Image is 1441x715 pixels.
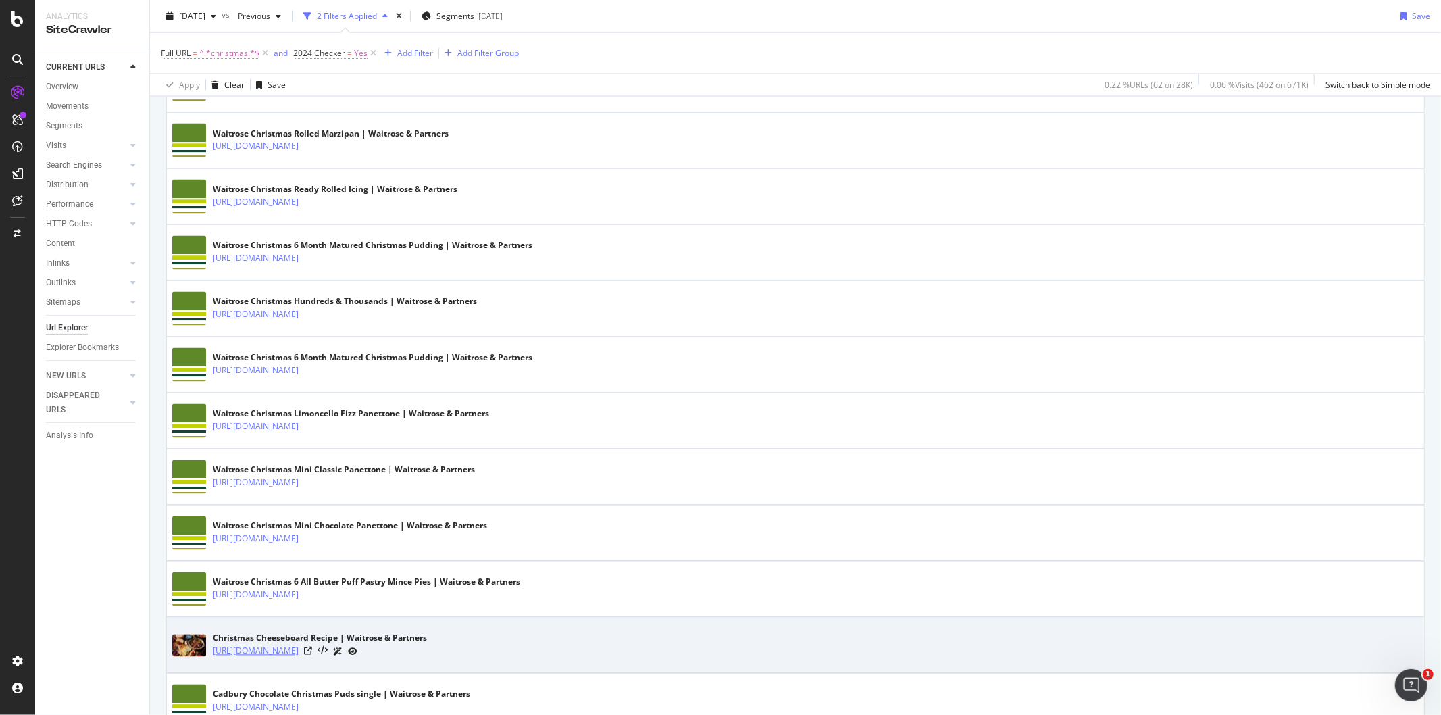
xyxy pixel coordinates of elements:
button: Save [1395,5,1430,27]
a: [URL][DOMAIN_NAME] [213,196,299,209]
img: main image [172,635,206,657]
a: [URL][DOMAIN_NAME] [213,645,299,658]
button: View HTML Source [318,647,328,656]
a: Performance [46,197,126,212]
a: Overview [46,80,140,94]
div: Performance [46,197,93,212]
a: CURRENT URLS [46,60,126,74]
img: main image [172,348,206,382]
a: Url Explorer [46,321,140,335]
button: Apply [161,74,200,96]
div: Waitrose Christmas Ready Rolled Icing | Waitrose & Partners [213,184,457,196]
img: main image [172,572,206,606]
span: = [347,47,352,59]
img: main image [172,460,206,494]
div: Analytics [46,11,138,22]
a: Content [46,237,140,251]
span: 1 [1423,669,1434,680]
button: Add Filter [379,45,433,61]
div: Distribution [46,178,89,192]
span: Yes [354,44,368,63]
button: Clear [206,74,245,96]
a: [URL][DOMAIN_NAME] [213,308,299,322]
span: ^.*christmas.*$ [199,44,259,63]
span: Segments [436,10,474,22]
a: Inlinks [46,256,126,270]
a: DISAPPEARED URLS [46,389,126,417]
div: CURRENT URLS [46,60,105,74]
button: and [274,47,288,59]
div: Waitrose Christmas Mini Classic Panettone | Waitrose & Partners [213,464,475,476]
div: Explorer Bookmarks [46,341,119,355]
div: times [393,9,405,23]
img: main image [172,292,206,326]
a: [URL][DOMAIN_NAME] [213,252,299,266]
div: Visits [46,139,66,153]
div: Save [1412,10,1430,22]
div: Segments [46,119,82,133]
span: vs [222,9,232,20]
a: NEW URLS [46,369,126,383]
div: NEW URLS [46,369,86,383]
div: 0.06 % Visits ( 462 on 671K ) [1210,79,1309,91]
div: Waitrose Christmas 6 Month Matured Christmas Pudding | Waitrose & Partners [213,240,532,252]
img: main image [172,236,206,270]
div: Waitrose Christmas 6 All Butter Puff Pastry Mince Pies | Waitrose & Partners [213,576,520,589]
div: Add Filter Group [457,47,519,59]
img: main image [172,516,206,550]
div: Cadbury Chocolate Christmas Puds single | Waitrose & Partners [213,689,470,701]
button: 2 Filters Applied [298,5,393,27]
a: [URL][DOMAIN_NAME] [213,533,299,546]
div: Outlinks [46,276,76,290]
a: Movements [46,99,140,114]
a: AI Url Details [333,645,343,659]
a: [URL][DOMAIN_NAME] [213,701,299,714]
div: Save [268,79,286,91]
a: [URL][DOMAIN_NAME] [213,420,299,434]
div: Waitrose Christmas Rolled Marzipan | Waitrose & Partners [213,128,449,140]
span: = [193,47,197,59]
span: Previous [232,10,270,22]
span: 2024 Checker [293,47,345,59]
a: [URL][DOMAIN_NAME] [213,140,299,153]
div: Clear [224,79,245,91]
button: Segments[DATE] [416,5,508,27]
a: Outlinks [46,276,126,290]
a: [URL][DOMAIN_NAME] [213,589,299,602]
a: Visit Online Page [304,647,312,656]
div: 0.22 % URLs ( 62 on 28K ) [1105,79,1193,91]
div: SiteCrawler [46,22,138,38]
button: Save [251,74,286,96]
div: [DATE] [478,10,503,22]
div: Apply [179,79,200,91]
div: Content [46,237,75,251]
a: Sitemaps [46,295,126,310]
a: Explorer Bookmarks [46,341,140,355]
span: Full URL [161,47,191,59]
div: 2 Filters Applied [317,10,377,22]
div: Waitrose Christmas 6 Month Matured Christmas Pudding | Waitrose & Partners [213,352,532,364]
button: Switch back to Simple mode [1320,74,1430,96]
img: main image [172,404,206,438]
div: Switch back to Simple mode [1325,79,1430,91]
img: main image [172,124,206,157]
div: HTTP Codes [46,217,92,231]
a: HTTP Codes [46,217,126,231]
div: Url Explorer [46,321,88,335]
div: Movements [46,99,89,114]
a: Analysis Info [46,428,140,443]
div: Waitrose Christmas Hundreds & Thousands | Waitrose & Partners [213,296,477,308]
div: Search Engines [46,158,102,172]
a: Visits [46,139,126,153]
a: Search Engines [46,158,126,172]
div: Analysis Info [46,428,93,443]
iframe: Intercom live chat [1395,669,1427,701]
button: Previous [232,5,286,27]
div: DISAPPEARED URLS [46,389,114,417]
div: Inlinks [46,256,70,270]
a: URL Inspection [348,645,357,659]
button: [DATE] [161,5,222,27]
div: Christmas Cheeseboard Recipe | Waitrose & Partners [213,633,427,645]
div: Sitemaps [46,295,80,310]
